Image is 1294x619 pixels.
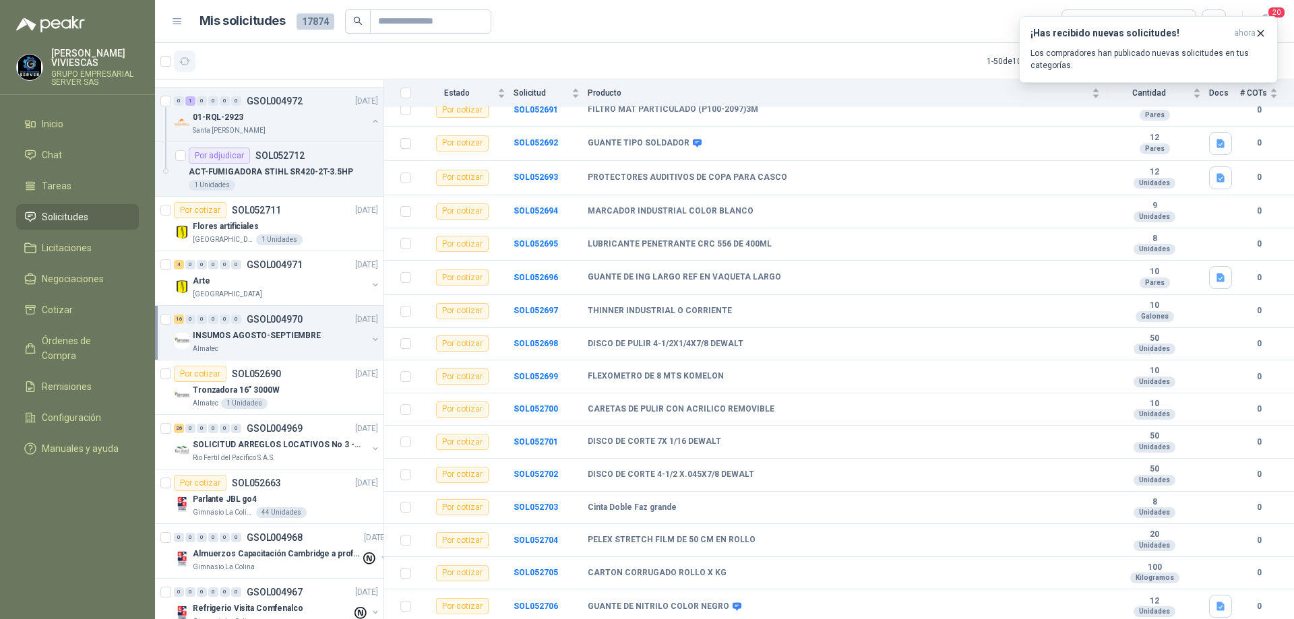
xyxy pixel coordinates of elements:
[193,438,361,451] p: SOLICITUD ARREGLOS LOCATIVOS No 3 - PICHINDE
[514,105,558,115] b: SOL052691
[514,404,558,414] a: SOL052700
[193,125,266,136] p: Santa [PERSON_NAME]
[42,379,92,394] span: Remisiones
[155,142,383,197] a: Por adjudicarSOL052712ACT-FUMIGADORA STIHL SR420-2T-3.5HP1 Unidades
[220,96,230,106] div: 0
[174,202,226,218] div: Por cotizar
[197,533,207,542] div: 0
[1134,409,1175,420] div: Unidades
[174,496,190,513] img: Company Logo
[514,273,558,282] a: SOL052696
[364,531,387,544] p: [DATE]
[1108,562,1201,573] b: 100
[193,289,262,300] p: [GEOGRAPHIC_DATA]
[436,170,489,186] div: Por cotizar
[42,271,104,286] span: Negociaciones
[232,205,281,215] p: SOL052711
[514,306,558,315] b: SOL052697
[514,88,569,98] span: Solicitud
[16,405,139,430] a: Configuración
[514,601,558,611] b: SOL052706
[514,502,558,512] a: SOL052703
[436,434,489,450] div: Por cotizar
[42,302,73,317] span: Cotizar
[436,499,489,515] div: Por cotizar
[51,70,139,86] p: GRUPO EMPRESARIAL SERVER SAS
[353,16,363,26] span: search
[588,404,774,415] b: CARETAS DE PULIR CON ACRILICO REMOVIBLE
[1108,133,1201,143] b: 12
[1240,468,1278,481] b: 0
[1240,566,1278,579] b: 0
[174,366,226,382] div: Por cotizar
[174,551,190,567] img: Company Logo
[1140,110,1170,121] div: Pares
[588,469,754,480] b: DISCO DE CORTE 4-1/2 X.045X7/8 DEWALT
[232,478,281,488] p: SOL052663
[514,535,558,545] a: SOL052704
[514,206,558,216] a: SOL052694
[1240,370,1278,383] b: 0
[588,239,772,250] b: LUBRICANTE PENETRANTE CRC 556 DE 400ML
[42,148,62,162] span: Chat
[197,260,207,269] div: 0
[1130,573,1179,583] div: Kilogramos
[174,96,184,106] div: 0
[231,587,241,597] div: 0
[174,420,381,463] a: 26 0 0 0 0 0 GSOL004969[DATE] Company LogoSOLICITUD ARREGLOS LOCATIVOS No 3 - PICHINDERio Fertil ...
[174,278,190,294] img: Company Logo
[174,424,184,433] div: 26
[208,533,218,542] div: 0
[1108,529,1201,540] b: 20
[514,437,558,447] a: SOL052701
[514,469,558,479] b: SOL052702
[1240,403,1278,416] b: 0
[1108,234,1201,245] b: 8
[1254,9,1278,34] button: 20
[1134,606,1175,617] div: Unidades
[16,328,139,368] a: Órdenes de Compra
[1240,271,1278,284] b: 0
[247,587,303,597] p: GSOL004967
[174,260,184,269] div: 4
[355,477,378,490] p: [DATE]
[193,507,253,518] p: Gimnasio La Colina
[174,115,190,131] img: Company Logo
[231,533,241,542] div: 0
[514,172,558,182] a: SOL052693
[185,533,195,542] div: 0
[197,96,207,106] div: 0
[355,95,378,108] p: [DATE]
[16,204,139,230] a: Solicitudes
[16,266,139,292] a: Negociaciones
[197,424,207,433] div: 0
[1134,344,1175,354] div: Unidades
[185,587,195,597] div: 0
[174,93,381,136] a: 0 1 0 0 0 0 GSOL004972[DATE] Company Logo01-RQL-2923Santa [PERSON_NAME]
[1134,540,1175,551] div: Unidades
[588,88,1089,98] span: Producto
[42,410,101,425] span: Configuración
[514,80,588,106] th: Solicitud
[174,315,184,324] div: 16
[231,96,241,106] div: 0
[16,111,139,137] a: Inicio
[193,344,218,354] p: Almatec
[189,148,250,164] div: Por adjudicar
[514,372,558,381] b: SOL052699
[231,424,241,433] div: 0
[436,135,489,152] div: Por cotizar
[220,424,230,433] div: 0
[1240,436,1278,449] b: 0
[247,96,303,106] p: GSOL004972
[1030,47,1266,71] p: Los compradores han publicado nuevas solicitudes en tus categorías.
[1134,442,1175,453] div: Unidades
[1134,178,1175,189] div: Unidades
[17,55,42,80] img: Company Logo
[514,138,558,148] b: SOL052692
[514,339,558,348] b: SOL052698
[155,469,383,524] a: Por cotizarSOL052663[DATE] Company LogoParlante JBL go4Gimnasio La Colina44 Unidades
[189,180,235,191] div: 1 Unidades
